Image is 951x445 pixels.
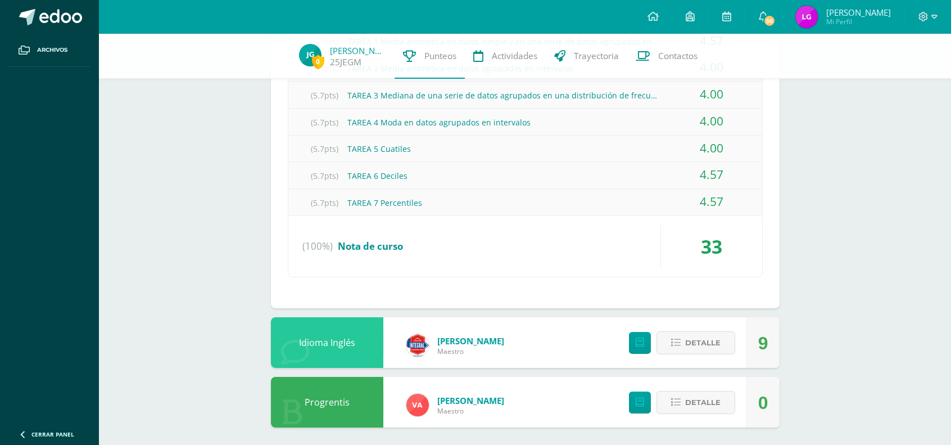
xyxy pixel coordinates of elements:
[288,136,762,161] div: TAREA 5 Cuatiles
[288,83,762,108] div: TAREA 3 Mediana de una serie de datos agrupados en una distribución de frecuencia simples y en in...
[302,225,333,268] span: (100%)
[288,190,762,215] div: TAREA 7 Percentiles
[826,17,891,26] span: Mi Perfil
[661,82,762,107] div: 4.00
[574,50,619,62] span: Trayectoria
[437,347,504,356] span: Maestro
[395,34,465,79] a: Punteos
[437,395,504,406] span: [PERSON_NAME]
[437,406,504,416] span: Maestro
[437,335,504,347] span: [PERSON_NAME]
[661,136,762,161] div: 4.00
[656,391,735,414] button: Detalle
[492,50,537,62] span: Actividades
[758,318,768,368] div: 9
[302,110,347,135] span: (5.7pts)
[795,6,818,28] img: 7b1c04f655ab4040af238b100e613269.png
[685,332,721,353] span: Detalle
[656,331,735,354] button: Detalle
[661,162,762,187] div: 4.57
[658,50,698,62] span: Contactos
[406,334,429,357] img: 4b2af9ba8d3281b5d14c336a7270574c.png
[9,34,90,67] a: Archivos
[661,225,762,268] div: 33
[661,189,762,214] div: 4.57
[685,392,721,413] span: Detalle
[661,109,762,134] div: 4.00
[312,55,324,69] span: 0
[302,190,347,215] span: (5.7pts)
[299,44,321,66] img: 4a7bd1a58a7b4fcb7b8ac35154caa5d1.png
[465,34,546,79] a: Actividades
[424,50,456,62] span: Punteos
[271,377,383,428] div: Progrentis
[546,34,627,79] a: Trayectoria
[758,377,768,428] div: 0
[763,15,776,27] span: 56
[302,163,347,188] span: (5.7pts)
[271,317,383,368] div: Idioma Inglés
[406,394,429,416] img: 7a80fdc5f59928efee5a6dcd101d4975.png
[288,163,762,188] div: TAREA 6 Deciles
[302,136,347,161] span: (5.7pts)
[302,83,347,108] span: (5.7pts)
[826,7,891,18] span: [PERSON_NAME]
[37,46,67,55] span: Archivos
[338,240,403,253] span: Nota de curso
[31,430,74,438] span: Cerrar panel
[330,56,361,68] a: 25JEGM
[330,45,386,56] a: [PERSON_NAME]
[627,34,706,79] a: Contactos
[288,110,762,135] div: TAREA 4 Moda en datos agrupados en intervalos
